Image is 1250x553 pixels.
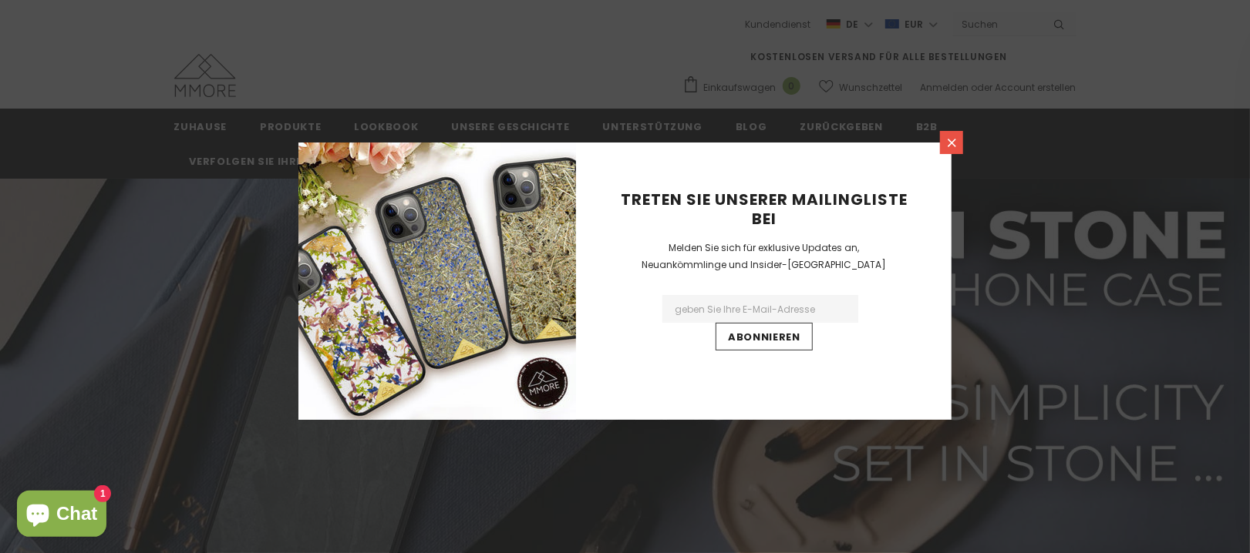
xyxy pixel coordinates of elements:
[940,131,963,154] a: Schließen
[12,491,111,541] inbox-online-store-chat: Onlineshop-Chat von Shopify
[621,189,908,230] span: Treten Sie unserer Mailingliste bei
[642,241,887,271] span: Melden Sie sich für exklusive Updates an, Neuankömmlinge und Insider-[GEOGRAPHIC_DATA]
[716,323,813,350] input: Abonnieren
[662,295,858,323] input: Email Address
